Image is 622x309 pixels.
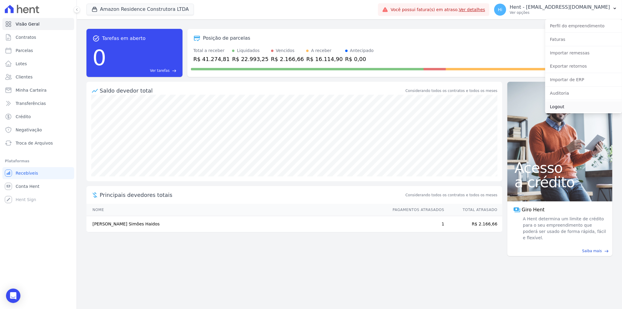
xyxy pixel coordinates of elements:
span: a crédito [515,175,605,189]
div: A receber [311,47,331,54]
div: 0 [92,42,106,73]
a: Contratos [2,31,74,43]
span: Ver tarefas [150,68,170,73]
span: Considerando todos os contratos e todos os meses [406,192,497,198]
td: [PERSON_NAME] Simões Haidos [86,216,387,232]
div: Considerando todos os contratos e todos os meses [406,88,497,93]
p: Hent - [EMAIL_ADDRESS][DOMAIN_NAME] [510,4,610,10]
div: Saldo devedor total [100,87,404,95]
span: Hi [498,8,502,12]
span: Clientes [16,74,32,80]
a: Visão Geral [2,18,74,30]
div: Total a receber [193,47,230,54]
a: Crédito [2,111,74,123]
a: Ver detalhes [459,7,485,12]
button: Hi Hent - [EMAIL_ADDRESS][DOMAIN_NAME] Ver opções [489,1,622,18]
span: Negativação [16,127,42,133]
a: Importar de ERP [545,74,622,85]
div: R$ 0,00 [345,55,374,63]
a: Auditoria [545,88,622,99]
span: Você possui fatura(s) em atraso. [391,7,485,13]
span: Minha Carteira [16,87,47,93]
span: Crédito [16,114,31,120]
span: Troca de Arquivos [16,140,53,146]
th: Nome [86,204,387,216]
td: R$ 2.166,66 [445,216,502,232]
span: task_alt [92,35,100,42]
a: Logout [545,101,622,112]
button: Amazon Residence Construtora LTDA [86,4,194,15]
a: Clientes [2,71,74,83]
a: Saiba mais east [511,248,609,254]
span: Contratos [16,34,36,40]
a: Faturas [545,34,622,45]
div: Vencidos [276,47,294,54]
td: 1 [387,216,445,232]
div: R$ 16.114,90 [306,55,343,63]
a: Recebíveis [2,167,74,179]
a: Parcelas [2,44,74,57]
span: A Hent determina um limite de crédito para o seu empreendimento que poderá ser usado de forma ráp... [522,216,606,241]
span: Principais devedores totais [100,191,404,199]
span: east [172,69,177,73]
a: Exportar retornos [545,61,622,72]
div: Posição de parcelas [203,35,250,42]
a: Negativação [2,124,74,136]
p: Ver opções [510,10,610,15]
a: Lotes [2,58,74,70]
div: Plataformas [5,158,72,165]
div: R$ 2.166,66 [271,55,304,63]
th: Pagamentos Atrasados [387,204,445,216]
span: Transferências [16,100,46,106]
a: Perfil do empreendimento [545,20,622,31]
a: Minha Carteira [2,84,74,96]
span: Tarefas em aberto [102,35,146,42]
div: Antecipado [350,47,374,54]
th: Total Atrasado [445,204,502,216]
span: Visão Geral [16,21,40,27]
span: Saiba mais [582,248,602,254]
div: R$ 41.274,81 [193,55,230,63]
a: Conta Hent [2,180,74,192]
span: Lotes [16,61,27,67]
a: Troca de Arquivos [2,137,74,149]
span: Giro Hent [522,206,545,213]
span: Conta Hent [16,183,39,189]
a: Ver tarefas east [109,68,177,73]
a: Transferências [2,97,74,109]
span: Parcelas [16,47,33,54]
span: Recebíveis [16,170,38,176]
span: Acesso [515,161,605,175]
div: Open Intercom Messenger [6,289,20,303]
span: east [604,249,609,253]
a: Importar remessas [545,47,622,58]
div: R$ 22.993,25 [232,55,268,63]
div: Liquidados [237,47,260,54]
